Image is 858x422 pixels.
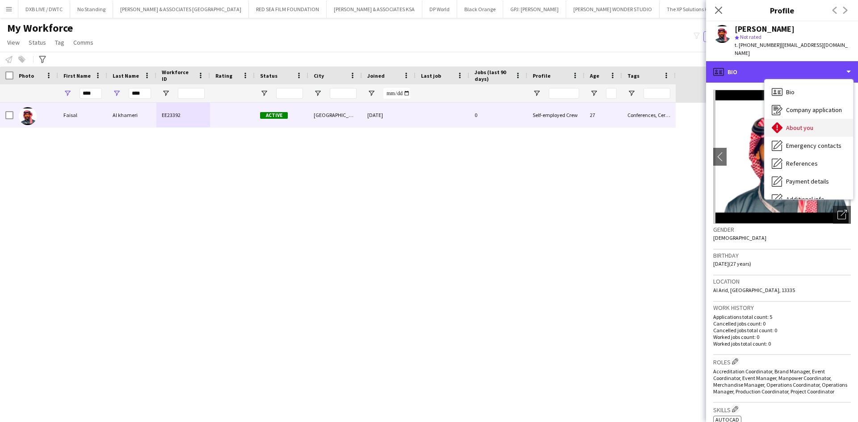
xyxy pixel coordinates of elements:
span: Al Arid, [GEOGRAPHIC_DATA], 13335 [713,287,795,293]
div: [GEOGRAPHIC_DATA] [308,103,362,127]
div: Al khameri [107,103,156,127]
div: Payment details [765,172,853,190]
button: GPJ: [PERSON_NAME] [503,0,566,18]
h3: Profile [706,4,858,16]
div: Conferences, Ceremonies & Exhibitions, Coordinator, Manager, Operations, Sports [622,103,676,127]
span: Tags [627,72,639,79]
h3: Location [713,277,851,285]
span: References [786,159,818,167]
span: Tag [55,38,64,46]
app-action-btn: Advanced filters [37,54,48,65]
input: Workforce ID Filter Input [178,88,205,99]
button: Everyone5,990 [703,31,748,42]
span: City [314,72,324,79]
span: Jobs (last 90 days) [475,69,511,82]
div: About you [765,119,853,137]
span: Joined [367,72,385,79]
span: Last job [421,72,441,79]
button: Open Filter Menu [314,89,322,97]
div: Faisal [58,103,107,127]
a: Comms [70,37,97,48]
span: Profile [533,72,551,79]
div: [DATE] [362,103,416,127]
input: Joined Filter Input [383,88,410,99]
div: Bio [765,83,853,101]
div: 0 [469,103,527,127]
button: Open Filter Menu [590,89,598,97]
span: Photo [19,72,34,79]
span: t. [PHONE_NUMBER] [735,42,781,48]
input: City Filter Input [330,88,357,99]
button: No Standing [70,0,113,18]
div: 27 [585,103,622,127]
button: DP World [422,0,457,18]
div: References [765,155,853,172]
div: Additional info [765,190,853,208]
a: View [4,37,23,48]
p: Worked jobs count: 0 [713,334,851,340]
span: [DATE] (27 years) [713,260,751,267]
span: Comms [73,38,93,46]
button: RED SEA FILM FOUNDATION [249,0,327,18]
h3: Skills [713,405,851,414]
input: Status Filter Input [276,88,303,99]
button: [PERSON_NAME] & ASSOCIATES KSA [327,0,422,18]
img: Crew avatar or photo [713,90,851,224]
input: First Name Filter Input [80,88,102,99]
p: Worked jobs total count: 0 [713,340,851,347]
input: Last Name Filter Input [129,88,151,99]
div: Company application [765,101,853,119]
div: Bio [706,61,858,83]
span: Rating [215,72,232,79]
div: Emergency contacts [765,137,853,155]
button: DXB LIVE / DWTC [18,0,70,18]
div: EE23392 [156,103,210,127]
button: Open Filter Menu [162,89,170,97]
button: Black Orange [457,0,503,18]
span: Active [260,112,288,119]
button: Open Filter Menu [63,89,71,97]
button: Open Filter Menu [367,89,375,97]
button: Open Filter Menu [113,89,121,97]
h3: Work history [713,304,851,312]
span: Age [590,72,599,79]
span: About you [786,124,813,132]
span: Last Name [113,72,139,79]
p: Cancelled jobs count: 0 [713,320,851,327]
button: Open Filter Menu [627,89,635,97]
button: Open Filter Menu [260,89,268,97]
span: [DEMOGRAPHIC_DATA] [713,234,766,241]
span: My Workforce [7,21,73,35]
input: Profile Filter Input [549,88,579,99]
img: Faisal Al khameri [19,107,37,125]
span: First Name [63,72,91,79]
span: Company application [786,106,842,114]
span: Additional info [786,195,824,203]
button: [PERSON_NAME] WONDER STUDIO [566,0,660,18]
a: Status [25,37,50,48]
p: Cancelled jobs total count: 0 [713,327,851,334]
span: Status [29,38,46,46]
div: Open photos pop-in [833,206,851,224]
input: Age Filter Input [606,88,617,99]
span: | [EMAIL_ADDRESS][DOMAIN_NAME] [735,42,848,56]
div: [PERSON_NAME] [735,25,795,33]
h3: Birthday [713,251,851,259]
span: View [7,38,20,46]
span: Payment details [786,177,829,185]
span: Not rated [740,33,761,40]
p: Applications total count: 5 [713,313,851,320]
span: Accreditation Coordinator, Brand Manager, Event Coordinator, Event Manager, Manpower Coordinator,... [713,368,847,395]
button: The XP Solutions KSA [660,0,721,18]
span: Status [260,72,278,79]
h3: Gender [713,226,851,234]
span: Emergency contacts [786,142,841,150]
button: Open Filter Menu [533,89,541,97]
span: Bio [786,88,795,96]
div: Self-employed Crew [527,103,585,127]
a: Tag [51,37,68,48]
button: [PERSON_NAME] & ASSOCIATES [GEOGRAPHIC_DATA] [113,0,249,18]
span: Workforce ID [162,69,194,82]
h3: Roles [713,357,851,366]
input: Tags Filter Input [643,88,670,99]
